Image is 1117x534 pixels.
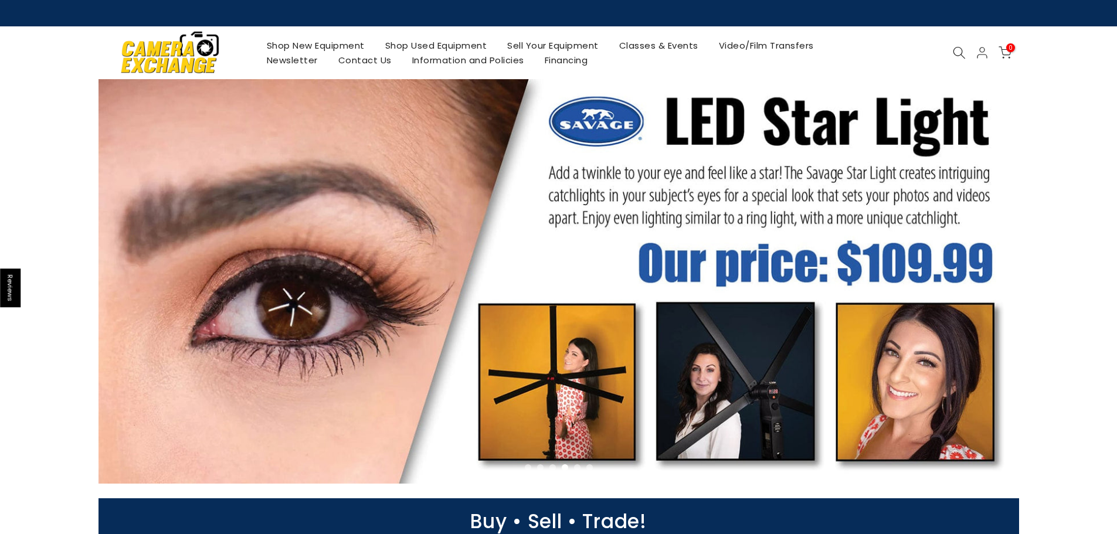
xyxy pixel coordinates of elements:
a: Video/Film Transfers [708,38,824,53]
li: Page dot 5 [574,464,580,471]
li: Page dot 6 [586,464,593,471]
li: Page dot 1 [525,464,531,471]
a: Shop Used Equipment [375,38,497,53]
p: Buy • Sell • Trade! [93,516,1025,527]
a: Shop New Equipment [256,38,375,53]
a: 0 [999,46,1011,59]
li: Page dot 4 [562,464,568,471]
a: Information and Policies [402,53,534,67]
a: Sell Your Equipment [497,38,609,53]
span: 0 [1006,43,1015,52]
li: Page dot 3 [549,464,556,471]
li: Page dot 2 [537,464,544,471]
a: Financing [534,53,598,67]
a: Contact Us [328,53,402,67]
a: Classes & Events [609,38,708,53]
a: Newsletter [256,53,328,67]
